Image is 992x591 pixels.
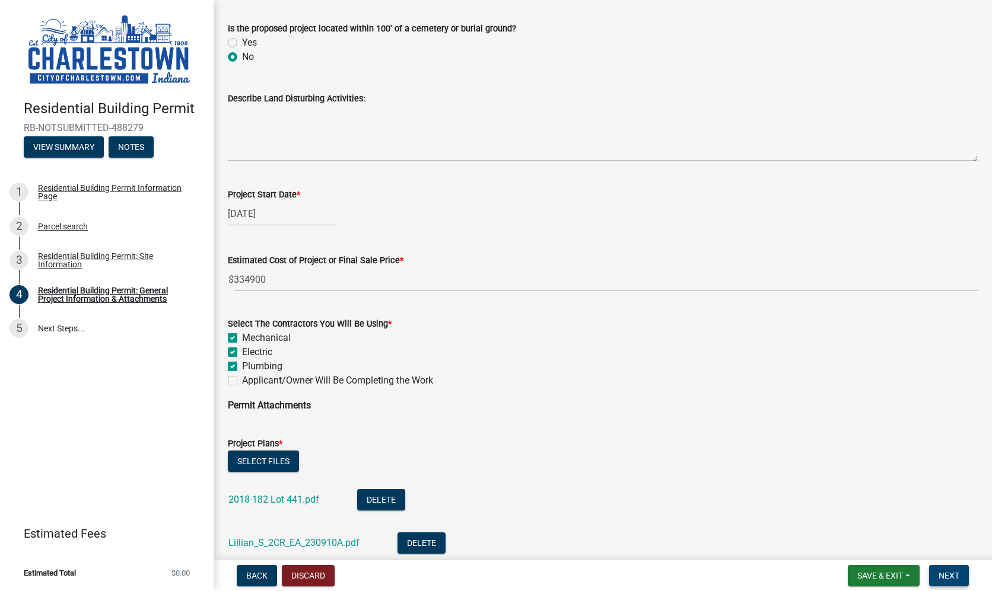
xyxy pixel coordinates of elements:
[24,12,195,88] img: City of Charlestown, Indiana
[228,191,300,199] label: Project Start Date
[848,565,920,586] button: Save & Exit
[38,184,195,200] div: Residential Building Permit Information Page
[9,319,28,338] div: 5
[242,345,272,359] label: Electric
[246,571,268,580] span: Back
[24,122,190,133] span: RB-NOTSUBMITTED-488279
[357,489,405,510] button: Delete
[228,451,299,472] button: Select files
[171,569,190,577] span: $0.00
[9,217,28,236] div: 2
[242,50,254,64] label: No
[228,440,282,448] label: Project Plans
[9,522,195,545] a: Estimated Fees
[242,331,291,345] label: Mechanical
[109,136,154,158] button: Notes
[228,95,365,103] label: Describe Land Disturbing Activities:
[24,143,104,152] wm-modal-confirm: Summary
[38,286,195,303] div: Residential Building Permit: General Project Information & Attachments
[939,571,959,580] span: Next
[228,494,319,505] a: 2018-182 Lot 441.pdf
[38,222,88,231] div: Parcel search
[9,285,28,304] div: 4
[24,136,104,158] button: View Summary
[9,251,28,270] div: 3
[357,495,405,506] wm-modal-confirm: Delete Document
[242,373,433,388] label: Applicant/Owner Will Be Completing the Work
[228,202,336,226] input: mm/dd/yyyy
[24,100,204,117] h4: Residential Building Permit
[237,565,277,586] button: Back
[929,565,969,586] button: Next
[228,537,360,548] a: Lillian_S_2CR_EA_230910A.pdf
[398,532,446,554] button: Delete
[242,36,257,50] label: Yes
[242,359,282,373] label: Plumbing
[38,252,195,269] div: Residential Building Permit: Site Information
[228,267,234,292] span: $
[857,571,903,580] span: Save & Exit
[228,257,403,265] label: Estimated Cost of Project or Final Sale Price
[9,183,28,202] div: 1
[398,538,446,550] wm-modal-confirm: Delete Document
[228,320,392,328] label: Select The Contractors You Will Be Using
[228,25,516,33] label: Is the proposed project located within 100′ of a cemetery or burial ground?
[282,565,335,586] button: Discard
[109,143,154,152] wm-modal-confirm: Notes
[228,400,311,411] strong: Permit Attachments
[24,569,76,577] span: Estimated Total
